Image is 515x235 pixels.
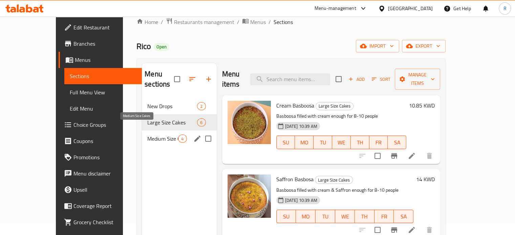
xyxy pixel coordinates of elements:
button: MO [296,210,316,223]
button: Manage items [395,69,440,90]
span: TH [353,138,367,147]
span: Upsell [73,186,136,194]
span: Large Size Cakes [316,102,353,110]
button: Add [346,74,367,85]
span: SU [279,212,294,221]
span: TU [316,138,329,147]
span: Grocery Checklist [73,218,136,226]
span: Sort items [367,74,395,85]
div: items [197,102,206,110]
span: Menus [250,18,266,26]
div: Large Size Cakes [315,176,353,184]
button: SA [388,136,406,149]
span: Sections [274,18,293,26]
span: Sort sections [184,71,200,87]
span: Cream Basboosa [276,100,314,111]
span: Rico [136,39,151,54]
span: Menus [75,56,136,64]
a: Edit menu item [408,226,416,234]
span: Coverage Report [73,202,136,210]
span: SA [396,212,411,221]
img: Cream Basboosa [228,101,271,144]
button: TH [351,136,369,149]
div: Large Size Cakes6 [142,114,216,131]
span: Edit Menu [70,104,136,113]
div: New Drops2 [142,98,216,114]
button: SU [276,210,296,223]
a: Branches [59,36,142,52]
a: Menu disclaimer [59,165,142,182]
button: export [402,40,446,52]
div: items [197,118,206,126]
a: Coupons [59,133,142,149]
h2: Menu sections [145,69,174,89]
button: FR [369,136,388,149]
p: Basboosa filled with cream & Saffron enough for 8-10 people [276,186,414,194]
span: Branches [73,40,136,48]
li: / [269,18,271,26]
span: export [407,42,440,50]
span: Coupons [73,137,136,145]
h2: Menu items [222,69,242,89]
a: Choice Groups [59,117,142,133]
span: Sort [372,75,390,83]
span: WE [335,138,348,147]
span: New Drops [147,102,197,110]
button: TH [355,210,374,223]
span: Edit Restaurant [73,23,136,31]
span: TH [358,212,372,221]
button: WE [332,136,351,149]
input: search [250,73,330,85]
span: MO [299,212,313,221]
span: SU [279,138,293,147]
span: Add [347,75,366,83]
button: import [356,40,399,52]
button: SU [276,136,295,149]
p: Basboosa filled with cream enough for 8-10 people [276,112,407,120]
span: import [361,42,394,50]
div: Open [154,43,169,51]
span: Large Size Cakes [147,118,197,126]
span: MO [298,138,311,147]
span: SA [390,138,404,147]
span: [DATE] 10:39 AM [282,123,320,130]
div: Medium Size Cakes4edit [142,131,216,147]
a: Full Menu View [64,84,142,100]
button: delete [421,148,437,164]
a: Menus [242,18,266,26]
button: TU [314,136,332,149]
span: 6 [197,119,205,126]
div: [GEOGRAPHIC_DATA] [388,5,433,12]
nav: breadcrumb [136,18,446,26]
button: Branch-specific-item [386,148,402,164]
a: Edit menu item [408,152,416,160]
span: R [503,5,506,12]
span: 4 [178,136,186,142]
div: Large Size Cakes [316,102,353,110]
button: FR [374,210,394,223]
a: Sections [64,68,142,84]
button: edit [192,134,202,144]
span: FR [377,212,391,221]
span: Select to update [370,149,385,163]
button: SA [394,210,413,223]
span: [DATE] 10:39 AM [282,197,320,204]
button: MO [295,136,314,149]
li: / [237,18,239,26]
button: TU [316,210,335,223]
span: Select section [331,72,346,86]
h6: 14 KWD [416,174,435,184]
button: Sort [370,74,392,85]
a: Restaurants management [166,18,234,26]
a: Home [136,18,158,26]
span: Promotions [73,153,136,161]
a: Upsell [59,182,142,198]
h6: 10.85 KWD [409,101,435,110]
span: Open [154,44,169,50]
span: Saffron Basbosa [276,174,314,184]
span: Manage items [400,71,435,88]
span: Choice Groups [73,121,136,129]
span: WE [338,212,352,221]
div: Menu-management [315,4,356,13]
